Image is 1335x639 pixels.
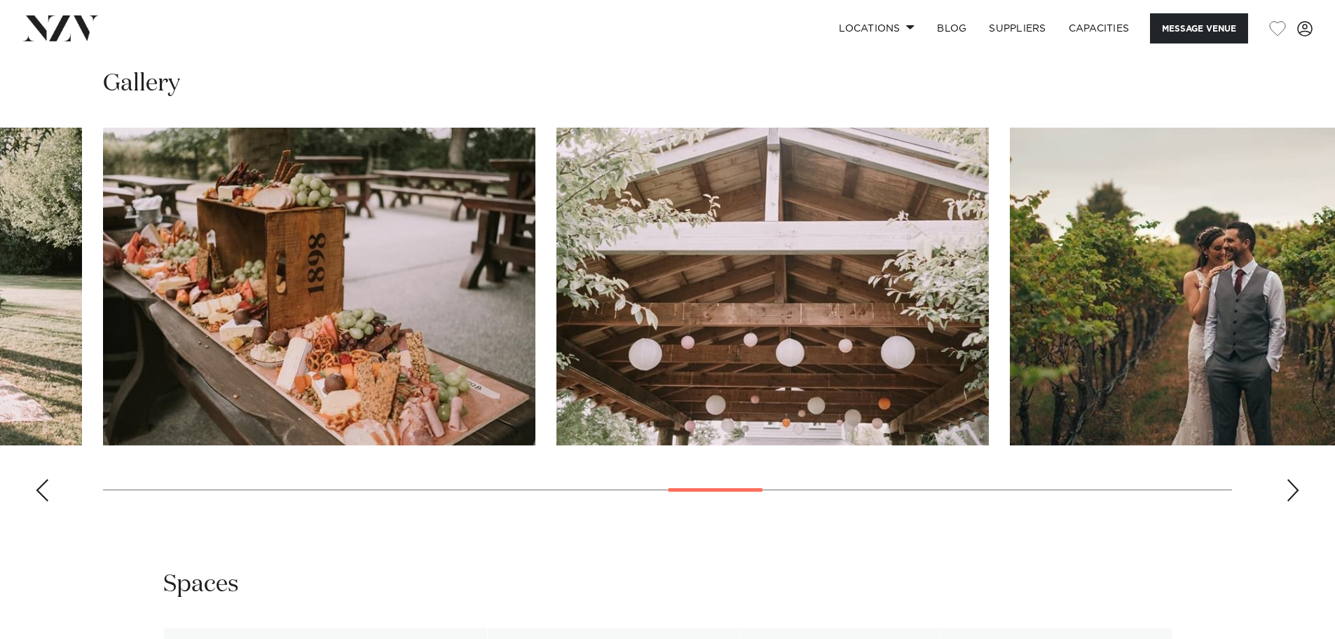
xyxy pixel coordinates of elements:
[926,13,978,43] a: BLOG
[163,569,239,600] h2: Spaces
[1150,13,1248,43] button: Message Venue
[828,13,926,43] a: Locations
[978,13,1057,43] a: SUPPLIERS
[103,128,535,445] swiper-slide: 16 / 30
[103,68,180,100] h2: Gallery
[1057,13,1141,43] a: Capacities
[556,128,989,445] swiper-slide: 17 / 30
[22,15,99,41] img: nzv-logo.png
